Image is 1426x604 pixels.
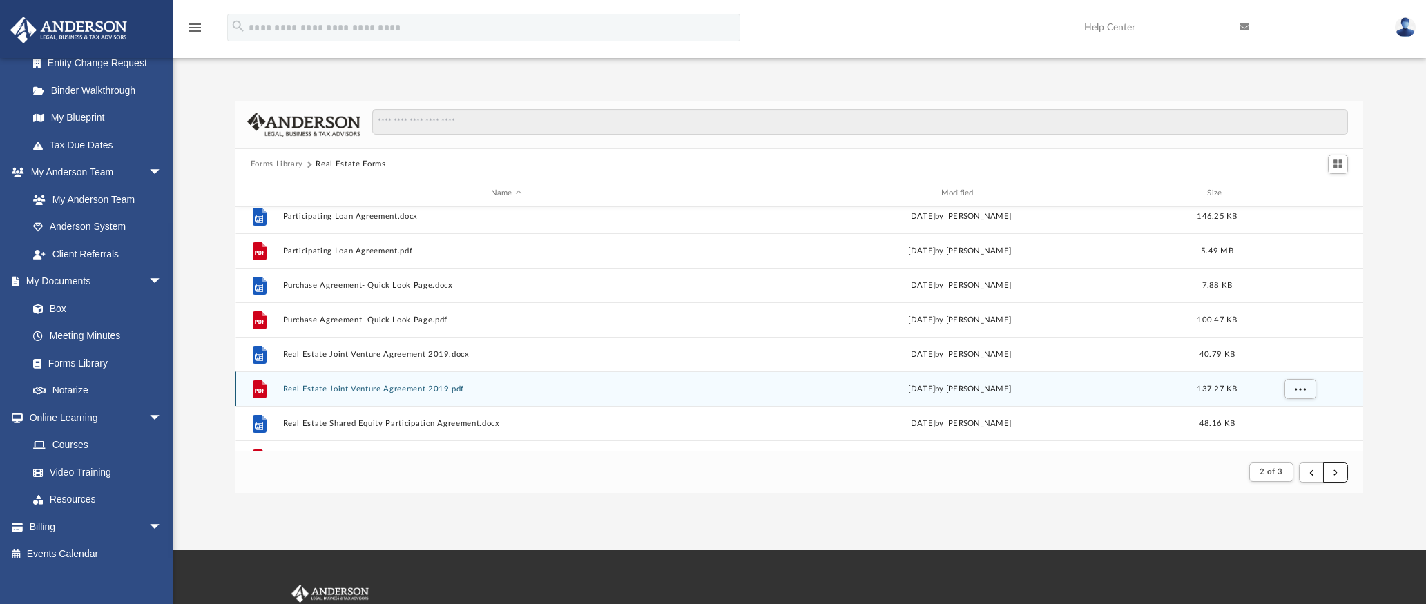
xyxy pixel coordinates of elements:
a: Anderson System [19,213,176,241]
a: Meeting Minutes [19,322,176,350]
span: 146.25 KB [1197,213,1237,220]
button: Real Estate Forms [316,158,385,171]
a: Resources [19,486,176,514]
div: [DATE] by [PERSON_NAME] [736,349,1184,361]
div: grid [235,207,1364,451]
a: Online Learningarrow_drop_down [10,404,176,431]
a: Box [19,295,169,322]
a: Tax Due Dates [19,131,183,159]
input: Search files and folders [372,109,1348,135]
button: Real Estate Joint Venture Agreement 2019.docx [282,350,730,359]
button: Real Estate Shared Equity Participation Agreement.docx [282,419,730,428]
a: Client Referrals [19,240,176,268]
a: Events Calendar [10,540,183,568]
div: id [1251,187,1347,199]
a: Billingarrow_drop_down [10,513,183,540]
button: Real Estate Joint Venture Agreement 2019.pdf [282,384,730,393]
a: Video Training [19,458,169,486]
button: Purchase Agreement- Quick Look Page.docx [282,281,730,290]
a: Forms Library [19,349,169,377]
a: My Anderson Teamarrow_drop_down [10,159,176,186]
div: [DATE] by [PERSON_NAME] [736,383,1184,396]
span: arrow_drop_down [148,513,176,541]
i: search [231,19,246,34]
a: My Documentsarrow_drop_down [10,268,176,295]
button: Forms Library [251,158,303,171]
div: id [242,187,276,199]
a: Courses [19,431,176,459]
button: Switch to Grid View [1328,155,1349,174]
span: 2 of 3 [1260,468,1282,476]
button: More options [1284,379,1316,400]
button: Purchase Agreement- Quick Look Page.pdf [282,315,730,324]
div: [DATE] by [PERSON_NAME] [736,314,1184,327]
div: [DATE] by [PERSON_NAME] [736,418,1184,430]
span: arrow_drop_down [148,159,176,187]
a: menu [186,26,203,36]
span: 137.27 KB [1197,385,1237,393]
span: 100.47 KB [1197,316,1237,324]
span: arrow_drop_down [148,404,176,432]
div: Name [282,187,729,199]
i: menu [186,19,203,36]
button: 2 of 3 [1249,462,1293,482]
span: 40.79 KB [1199,351,1235,358]
span: 7.88 KB [1202,282,1232,289]
a: My Blueprint [19,104,176,132]
a: Binder Walkthrough [19,77,183,104]
a: My Anderson Team [19,186,169,213]
div: Modified [735,187,1183,199]
img: Anderson Advisors Platinum Portal [289,585,372,603]
div: [DATE] by [PERSON_NAME] [736,280,1184,292]
button: Participating Loan Agreement.docx [282,212,730,221]
img: Anderson Advisors Platinum Portal [6,17,131,43]
a: Entity Change Request [19,50,183,77]
span: 48.16 KB [1199,420,1235,427]
button: Participating Loan Agreement.pdf [282,246,730,255]
div: Size [1189,187,1244,199]
a: Notarize [19,377,176,405]
div: [DATE] by [PERSON_NAME] [736,211,1184,223]
div: [DATE] by [PERSON_NAME] [736,245,1184,257]
span: arrow_drop_down [148,268,176,296]
img: User Pic [1395,17,1416,37]
span: 5.49 MB [1201,247,1233,255]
